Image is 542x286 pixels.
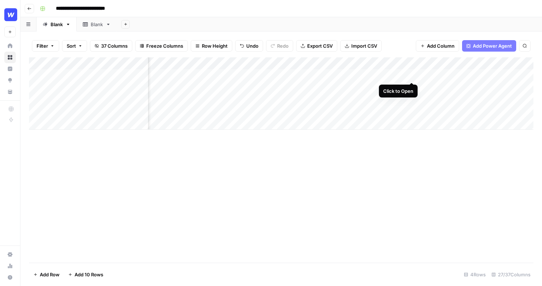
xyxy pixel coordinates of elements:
span: Row Height [202,42,228,49]
a: Settings [4,249,16,260]
span: Freeze Columns [146,42,183,49]
a: Blank [77,17,117,32]
div: Click to Open [383,87,413,95]
span: Add Column [427,42,455,49]
button: Help + Support [4,272,16,283]
a: Home [4,40,16,52]
div: 4 Rows [461,269,489,280]
img: Webflow Logo [4,8,17,21]
span: Filter [37,42,48,49]
span: Add 10 Rows [75,271,103,278]
div: Blank [91,21,103,28]
div: 27/37 Columns [489,269,533,280]
span: Redo [277,42,289,49]
a: Blank [37,17,77,32]
span: Import CSV [351,42,377,49]
button: Redo [266,40,293,52]
button: Export CSV [296,40,337,52]
a: Usage [4,260,16,272]
span: Add Power Agent [473,42,512,49]
a: Insights [4,63,16,75]
button: Undo [235,40,263,52]
a: Your Data [4,86,16,97]
span: Undo [246,42,258,49]
button: Freeze Columns [135,40,188,52]
span: Sort [67,42,76,49]
button: Add Power Agent [462,40,516,52]
button: Row Height [191,40,232,52]
button: Workspace: Webflow [4,6,16,24]
span: 37 Columns [101,42,128,49]
button: Add Column [416,40,459,52]
button: Filter [32,40,59,52]
span: Export CSV [307,42,333,49]
a: Opportunities [4,75,16,86]
button: 37 Columns [90,40,132,52]
span: Add Row [40,271,60,278]
a: Browse [4,52,16,63]
button: Import CSV [340,40,382,52]
div: Blank [51,21,63,28]
button: Sort [62,40,87,52]
button: Add Row [29,269,64,280]
button: Add 10 Rows [64,269,108,280]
